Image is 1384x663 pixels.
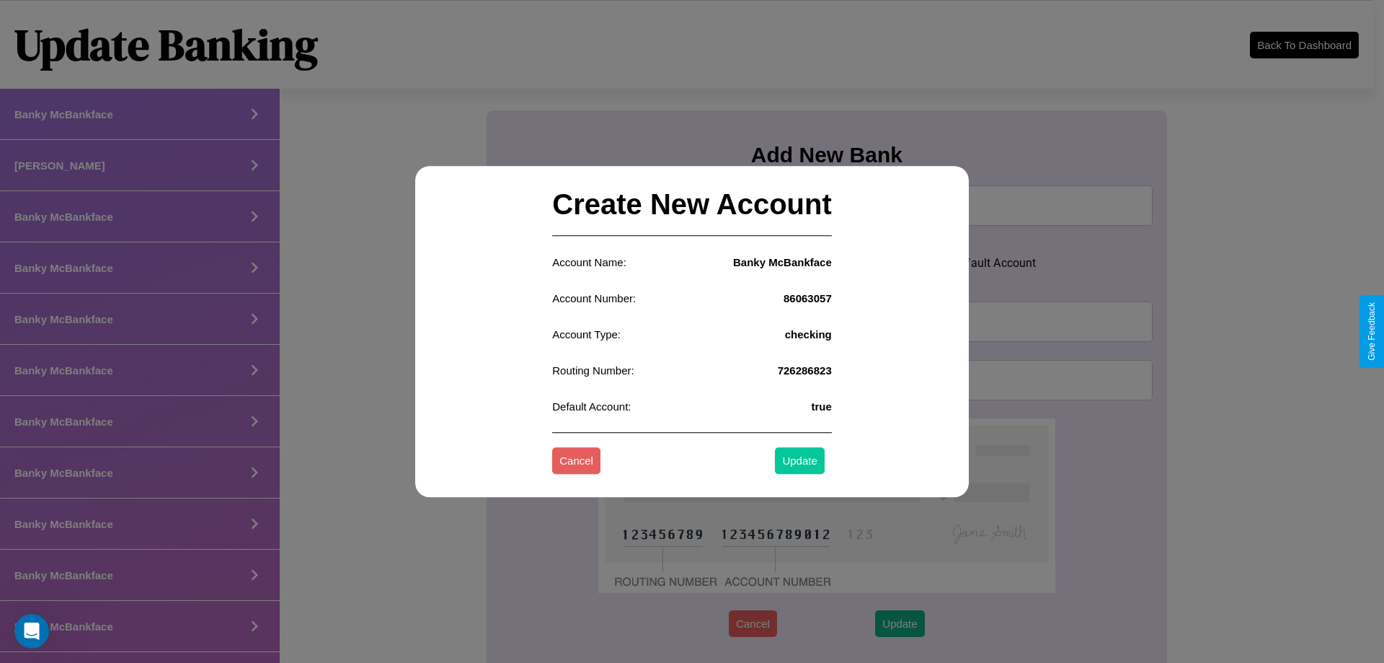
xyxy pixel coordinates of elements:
p: Routing Number: [552,361,634,380]
h2: Create New Account [552,174,832,236]
button: Cancel [552,448,600,475]
p: Default Account: [552,397,631,416]
p: Account Type: [552,325,621,344]
h4: true [811,400,831,413]
h4: checking [785,328,832,341]
p: Account Name: [552,253,626,272]
h4: 726286823 [778,364,832,377]
button: Update [775,448,824,475]
h4: 86063057 [784,292,832,304]
h4: Banky McBankface [733,256,832,268]
iframe: Intercom live chat [14,614,49,649]
div: Give Feedback [1367,302,1377,361]
p: Account Number: [552,289,636,308]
